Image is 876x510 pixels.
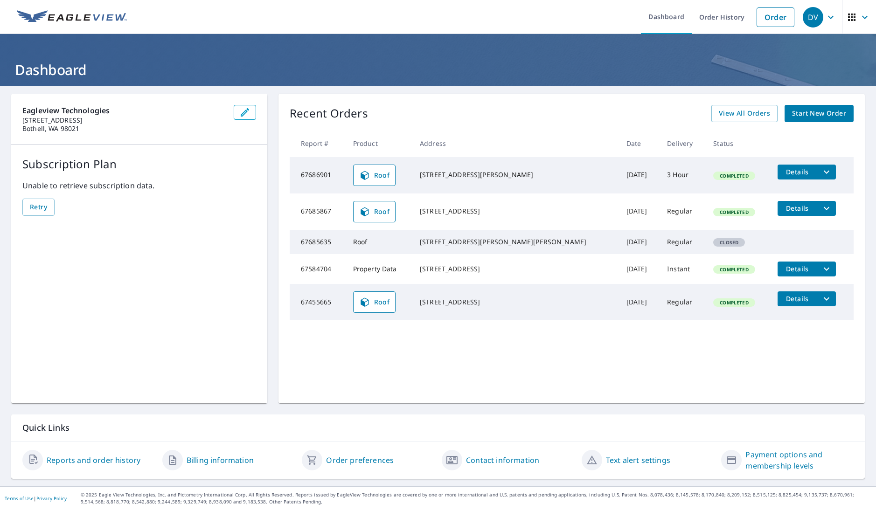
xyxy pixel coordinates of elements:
[660,193,706,230] td: Regular
[660,284,706,320] td: Regular
[660,230,706,254] td: Regular
[290,130,346,157] th: Report #
[619,254,660,284] td: [DATE]
[22,116,226,124] p: [STREET_ADDRESS]
[714,266,754,273] span: Completed
[359,170,390,181] span: Roof
[778,201,817,216] button: detailsBtn-67685867
[466,455,539,466] a: Contact information
[11,60,865,79] h1: Dashboard
[660,254,706,284] td: Instant
[22,422,854,434] p: Quick Links
[353,165,396,186] a: Roof
[785,105,854,122] a: Start New Order
[353,201,396,222] a: Roof
[660,130,706,157] th: Delivery
[346,254,412,284] td: Property Data
[619,230,660,254] td: [DATE]
[714,299,754,306] span: Completed
[22,156,256,172] p: Subscription Plan
[711,105,778,122] a: View All Orders
[606,455,670,466] a: Text alert settings
[5,495,34,502] a: Terms of Use
[22,199,55,216] button: Retry
[714,209,754,215] span: Completed
[346,130,412,157] th: Product
[290,105,368,122] p: Recent Orders
[619,284,660,320] td: [DATE]
[290,254,346,284] td: 67584704
[346,230,412,254] td: Roof
[757,7,794,27] a: Order
[359,206,390,217] span: Roof
[706,130,770,157] th: Status
[22,105,226,116] p: Eagleview Technologies
[817,165,836,179] button: filesDropdownBtn-67686901
[619,193,660,230] td: [DATE]
[817,291,836,306] button: filesDropdownBtn-67455665
[745,449,854,471] a: Payment options and membership levels
[619,157,660,193] td: [DATE]
[359,296,390,308] span: Roof
[412,130,619,157] th: Address
[714,172,754,179] span: Completed
[719,108,770,119] span: View All Orders
[36,495,67,502] a: Privacy Policy
[778,165,817,179] button: detailsBtn-67686901
[47,455,140,466] a: Reports and order history
[290,284,346,320] td: 67455665
[420,297,612,307] div: [STREET_ADDRESS]
[420,170,612,179] div: [STREET_ADDRESS][PERSON_NAME]
[22,180,256,191] p: Unable to retrieve subscription data.
[778,262,817,276] button: detailsBtn-67584704
[783,204,811,213] span: Details
[714,239,744,246] span: Closed
[803,7,823,28] div: DV
[783,264,811,273] span: Details
[22,124,226,133] p: Bothell, WA 98021
[420,237,612,247] div: [STREET_ADDRESS][PERSON_NAME][PERSON_NAME]
[353,291,396,313] a: Roof
[290,157,346,193] td: 67686901
[783,294,811,303] span: Details
[81,491,871,505] p: © 2025 Eagle View Technologies, Inc. and Pictometry International Corp. All Rights Reserved. Repo...
[326,455,394,466] a: Order preferences
[817,262,836,276] button: filesDropdownBtn-67584704
[778,291,817,306] button: detailsBtn-67455665
[792,108,846,119] span: Start New Order
[17,10,127,24] img: EV Logo
[187,455,254,466] a: Billing information
[290,230,346,254] td: 67685635
[783,167,811,176] span: Details
[30,201,47,213] span: Retry
[5,496,67,501] p: |
[290,193,346,230] td: 67685867
[817,201,836,216] button: filesDropdownBtn-67685867
[619,130,660,157] th: Date
[660,157,706,193] td: 3 Hour
[420,264,612,274] div: [STREET_ADDRESS]
[420,207,612,216] div: [STREET_ADDRESS]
